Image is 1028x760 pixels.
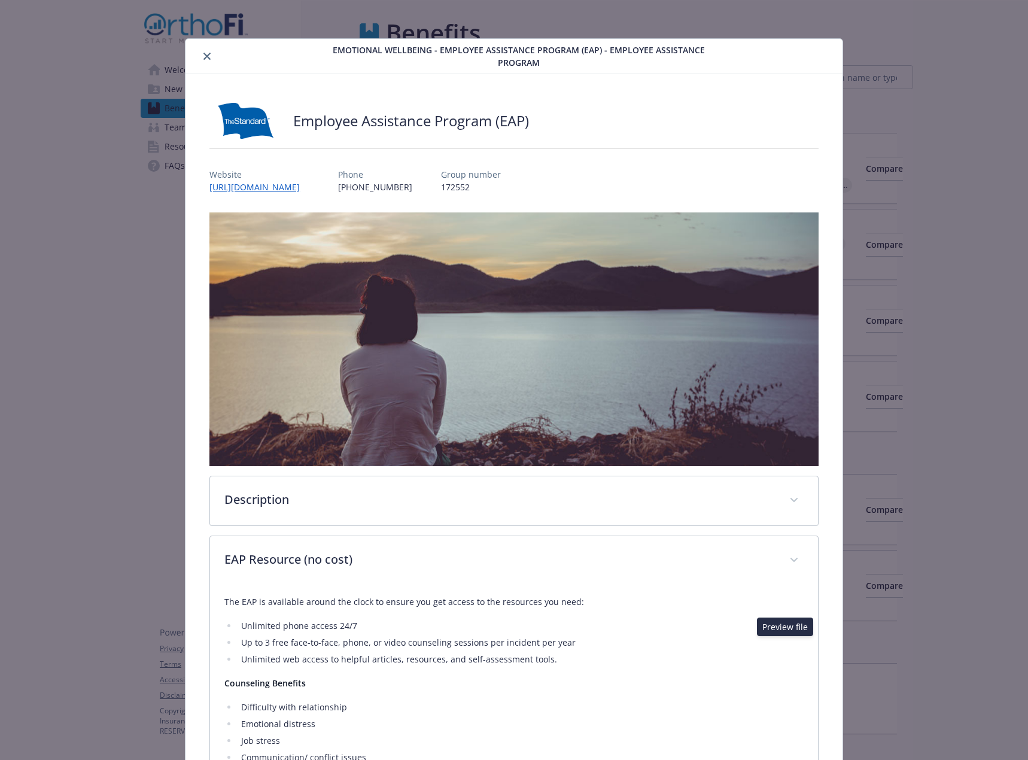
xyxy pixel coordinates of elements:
img: banner [209,212,819,466]
strong: Counseling Benefits [224,677,306,689]
p: Description [224,491,775,509]
li: Difficulty with relationship [238,700,804,715]
span: Emotional Wellbeing - Employee Assistance Program (EAP) - Employee Assistance Program [325,44,713,69]
p: Group number [441,168,501,181]
p: 172552 [441,181,501,193]
li: Emotional distress [238,717,804,731]
div: Description [210,476,818,525]
a: [URL][DOMAIN_NAME] [209,181,309,193]
p: [PHONE_NUMBER] [338,181,412,193]
li: Unlimited web access to helpful articles, resources, and self-assessment tools. [238,652,804,667]
p: Website [209,168,309,181]
img: Standard Insurance Company [209,103,281,139]
button: close [200,49,214,63]
div: EAP Resource (no cost) [210,536,818,585]
li: Unlimited phone access 24/7 [238,619,804,633]
p: Phone [338,168,412,181]
li: Up to 3 free face-to-face, phone, or video counseling sessions per incident per year [238,636,804,650]
p: EAP Resource (no cost) [224,551,775,569]
li: Job stress [238,734,804,748]
p: The EAP is available around the clock to ensure you get access to the resources you need: [224,595,804,609]
h2: Employee Assistance Program (EAP) [293,111,529,131]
